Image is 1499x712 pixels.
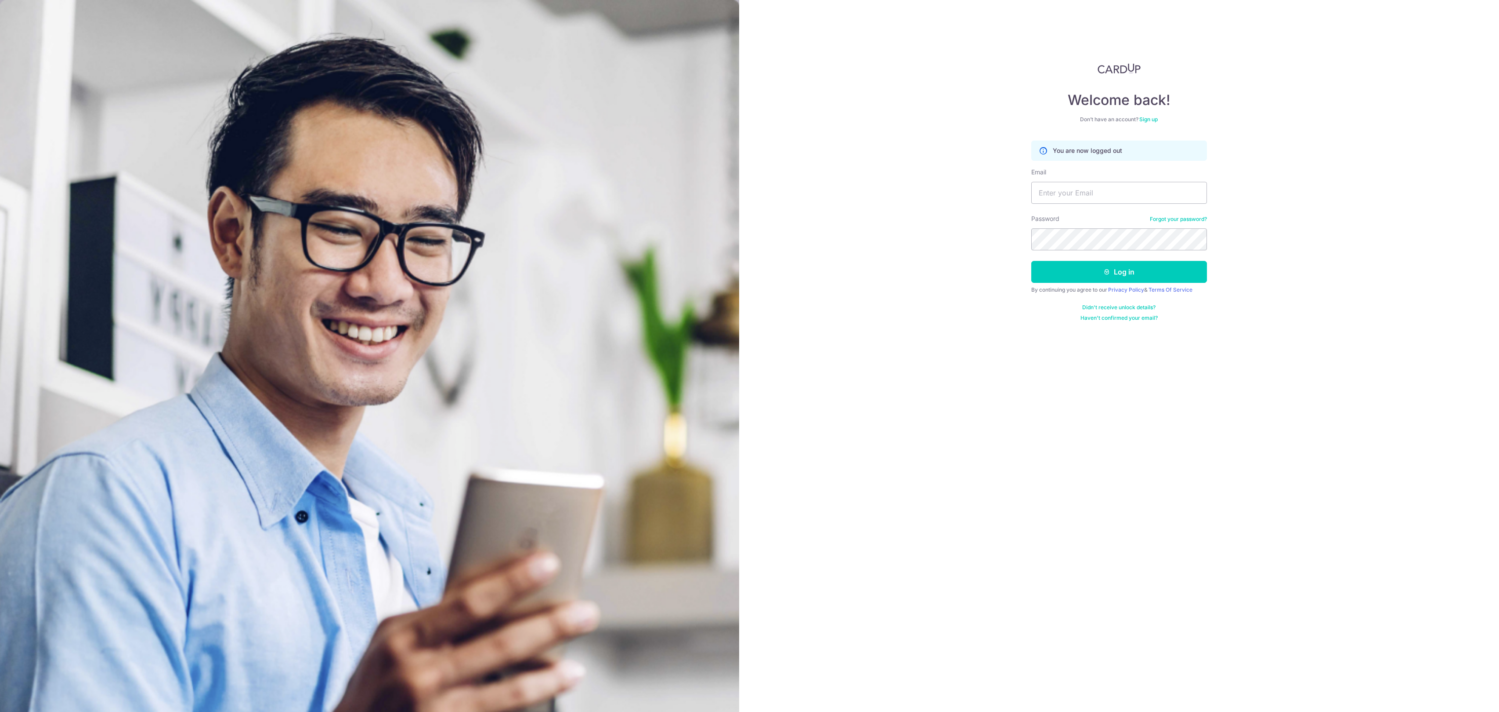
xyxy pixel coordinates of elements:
[1149,286,1192,293] a: Terms Of Service
[1098,63,1141,74] img: CardUp Logo
[1053,146,1122,155] p: You are now logged out
[1139,116,1158,123] a: Sign up
[1031,168,1046,177] label: Email
[1031,116,1207,123] div: Don’t have an account?
[1031,91,1207,109] h4: Welcome back!
[1108,286,1144,293] a: Privacy Policy
[1082,304,1156,311] a: Didn't receive unlock details?
[1031,182,1207,204] input: Enter your Email
[1031,261,1207,283] button: Log in
[1031,286,1207,293] div: By continuing you agree to our &
[1080,314,1158,322] a: Haven't confirmed your email?
[1031,214,1059,223] label: Password
[1150,216,1207,223] a: Forgot your password?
